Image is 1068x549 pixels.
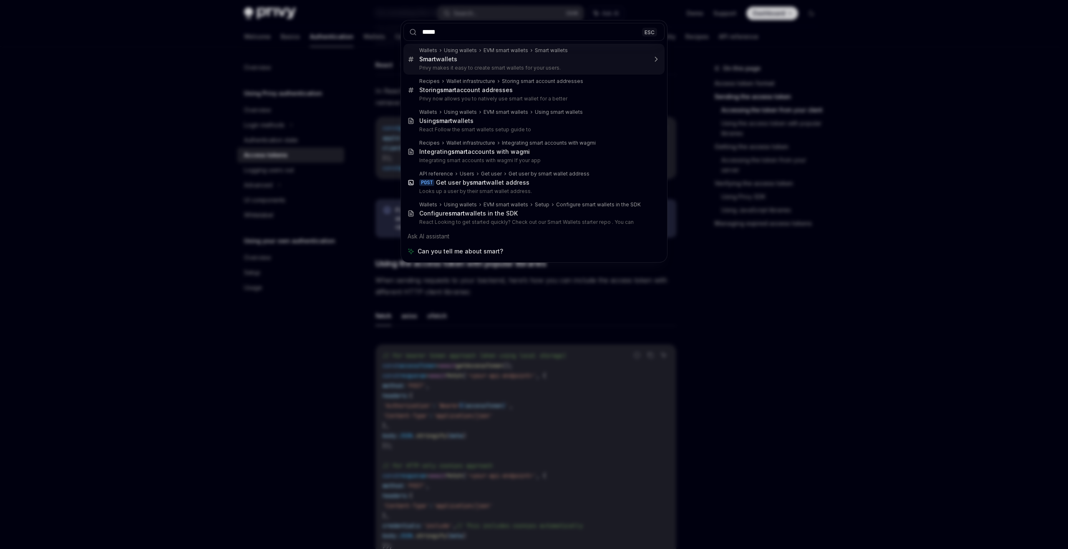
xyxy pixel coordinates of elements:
[446,140,495,146] div: Wallet infrastructure
[444,109,477,115] div: Using wallets
[436,179,529,186] div: Get user by wallet address
[419,148,530,155] div: Integrating accounts with wagmi
[419,219,647,226] p: React Looking to get started quickly? Check out our Smart Wallets starter repo . You can
[419,109,437,115] div: Wallets
[419,117,474,125] div: Using wallets
[440,86,456,93] b: smart
[419,55,457,63] div: wallets
[444,47,477,54] div: Using wallets
[481,170,502,177] div: Get user
[419,126,647,133] p: React Follow the smart wallets setup guide to
[418,247,503,256] span: Can you tell me about smart?
[419,78,440,85] div: Recipes
[419,201,437,208] div: Wallets
[509,170,589,177] div: Get user by smart wallet address
[419,65,647,71] p: Privy makes it easy to create smart wallets for your users.
[419,188,647,195] p: Looks up a user by their smart wallet address.
[419,95,647,102] p: Privy now allows you to natively use smart wallet for a better
[535,109,583,115] div: Using smart wallets
[419,47,437,54] div: Wallets
[419,179,434,186] div: POST
[484,109,528,115] div: EVM smart wallets
[436,117,452,124] b: smart
[419,210,518,217] div: Configure wallets in the SDK
[451,148,468,155] b: smart
[642,28,657,36] div: ESC
[556,201,641,208] div: Configure smart wallets in the SDK
[470,179,486,186] b: smart
[502,78,583,85] div: Storing smart account addresses
[419,157,647,164] p: Integrating smart accounts with wagmi If your app
[419,55,436,63] b: Smart
[419,170,453,177] div: API reference
[460,170,474,177] div: Users
[446,78,495,85] div: Wallet infrastructure
[403,229,665,244] div: Ask AI assistant
[484,201,528,208] div: EVM smart wallets
[535,47,568,54] div: Smart wallets
[419,140,440,146] div: Recipes
[444,201,477,208] div: Using wallets
[448,210,465,217] b: smart
[535,201,549,208] div: Setup
[484,47,528,54] div: EVM smart wallets
[419,86,513,94] div: Storing account addresses
[502,140,596,146] div: Integrating smart accounts with wagmi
